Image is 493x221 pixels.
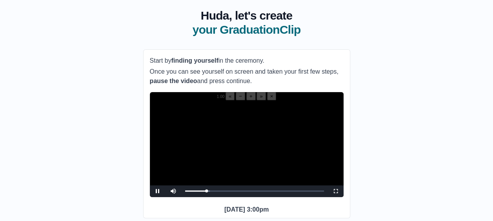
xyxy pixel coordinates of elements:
p: Start by in the ceremony. [150,56,344,65]
b: pause the video [150,78,197,84]
p: Once you can see yourself on screen and taken your first few steps, and press continue. [150,67,344,86]
b: finding yourself [171,57,218,64]
div: Progress Bar [185,190,324,192]
button: Mute [166,185,181,197]
button: Pause [150,185,166,197]
p: [DATE] 3:00pm [150,205,344,214]
span: your GraduationClip [193,23,301,37]
span: Huda, let's create [193,9,301,23]
div: Video Player [150,92,344,197]
button: Fullscreen [328,185,344,197]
